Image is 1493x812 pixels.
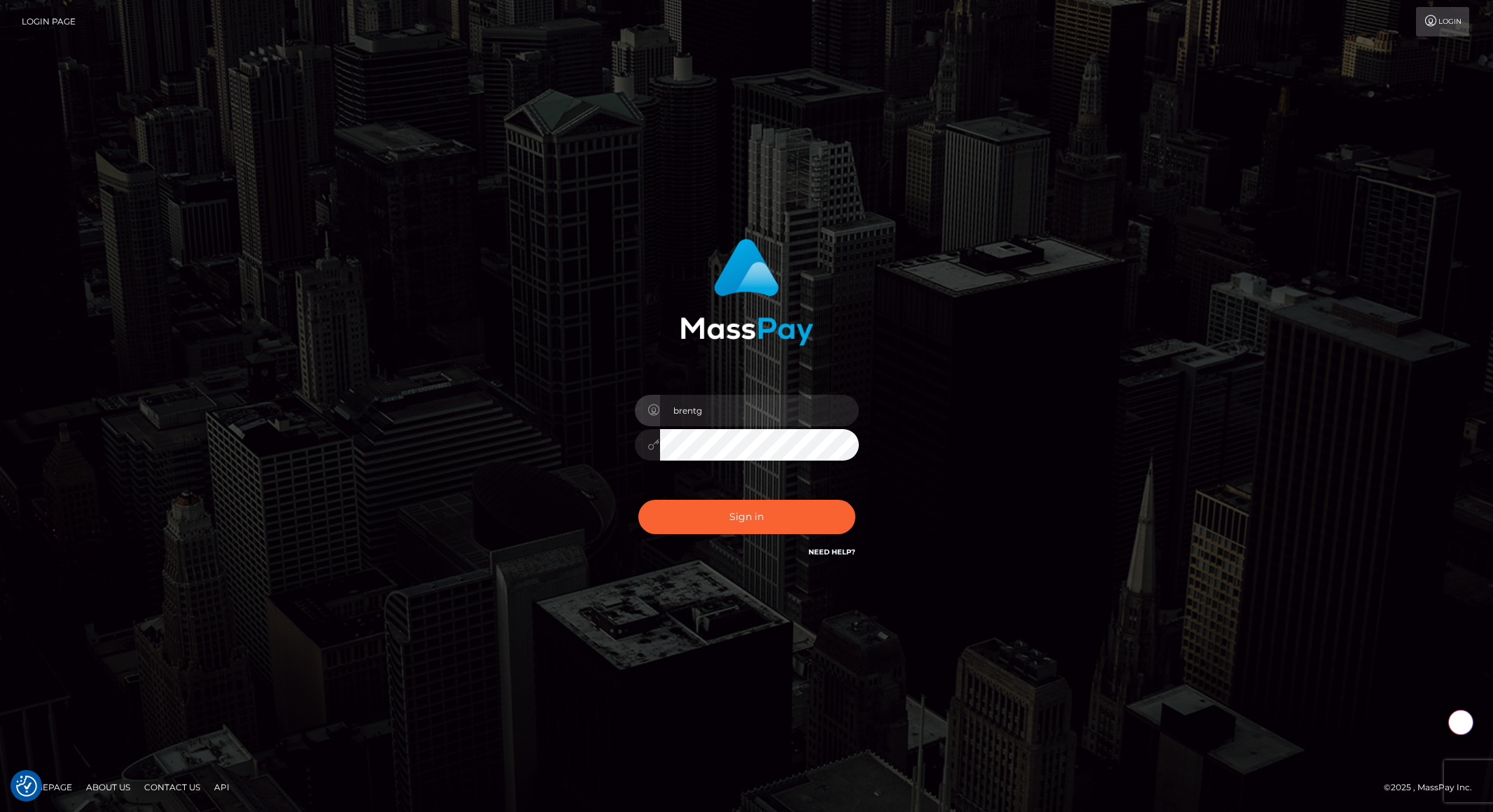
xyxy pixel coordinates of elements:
div: © 2025 , MassPay Inc. [1384,780,1483,795]
a: Homepage [15,776,78,798]
input: Username... [660,395,859,426]
a: Login [1416,7,1469,36]
a: API [209,776,235,798]
button: Sign in [638,500,855,534]
a: Login Page [22,7,76,36]
a: Need Help? [808,547,855,556]
a: About Us [80,776,136,798]
img: Revisit consent button [16,776,37,797]
a: Contact Us [139,776,206,798]
img: MassPay Login [680,239,813,346]
button: Consent Preferences [16,776,37,797]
